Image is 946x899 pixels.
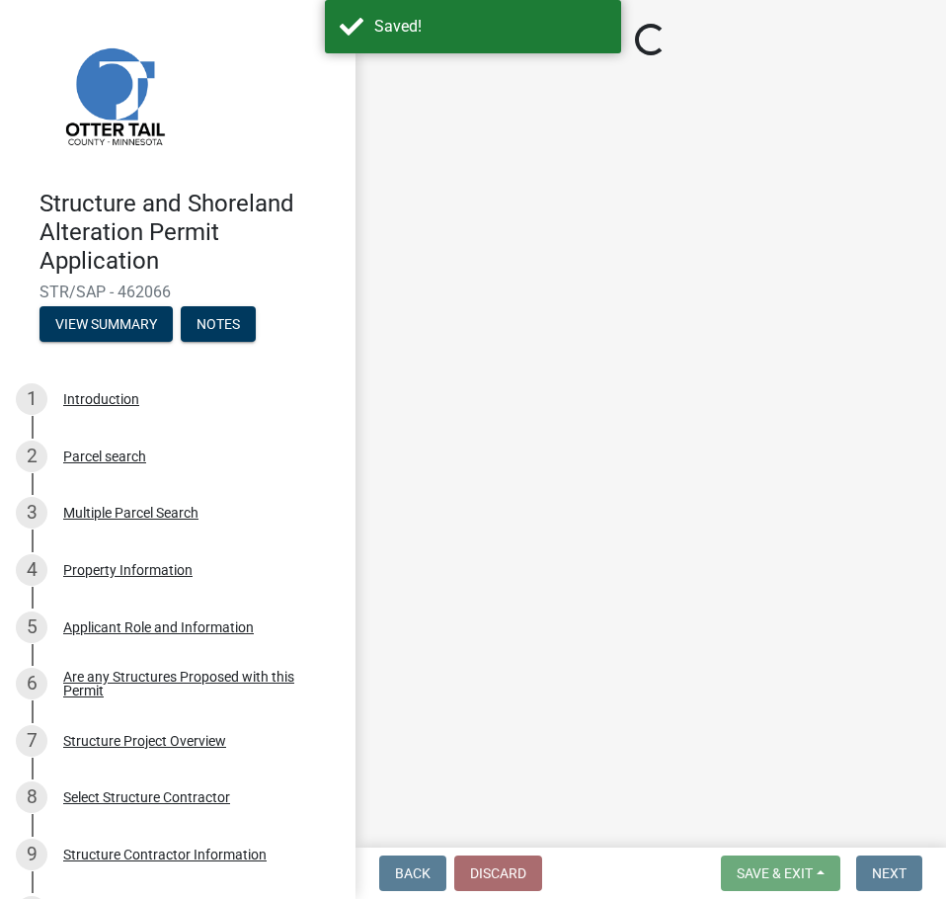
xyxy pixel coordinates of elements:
[39,21,188,169] img: Otter Tail County, Minnesota
[379,856,446,891] button: Back
[872,865,907,881] span: Next
[39,318,173,334] wm-modal-confirm: Summary
[395,865,431,881] span: Back
[181,306,256,342] button: Notes
[454,856,542,891] button: Discard
[63,392,139,406] div: Introduction
[63,506,198,520] div: Multiple Parcel Search
[16,383,47,415] div: 1
[63,670,324,697] div: Are any Structures Proposed with this Permit
[39,306,173,342] button: View Summary
[16,441,47,472] div: 2
[16,497,47,529] div: 3
[16,781,47,813] div: 8
[63,734,226,748] div: Structure Project Overview
[181,318,256,334] wm-modal-confirm: Notes
[374,15,606,39] div: Saved!
[16,554,47,586] div: 4
[39,283,316,301] span: STR/SAP - 462066
[63,563,193,577] div: Property Information
[63,449,146,463] div: Parcel search
[63,790,230,804] div: Select Structure Contractor
[39,190,340,275] h4: Structure and Shoreland Alteration Permit Application
[856,856,922,891] button: Next
[737,865,813,881] span: Save & Exit
[16,725,47,757] div: 7
[16,612,47,643] div: 5
[16,839,47,870] div: 9
[63,620,254,634] div: Applicant Role and Information
[16,668,47,699] div: 6
[721,856,840,891] button: Save & Exit
[63,848,267,861] div: Structure Contractor Information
